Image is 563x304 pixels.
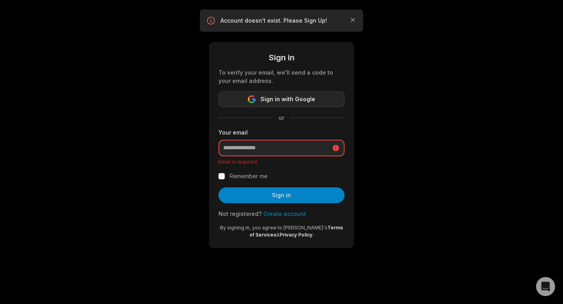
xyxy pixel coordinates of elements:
[536,277,555,296] div: Open Intercom Messenger
[218,52,345,63] div: Sign in
[218,91,345,107] button: Sign in with Google
[312,232,314,238] span: .
[249,225,343,238] a: Terms of Services
[280,232,312,238] a: Privacy Policy
[218,187,345,203] button: Sign in
[260,94,315,104] span: Sign in with Google
[276,232,280,238] span: &
[220,225,327,231] span: By signing in, you agree to [PERSON_NAME]'s
[230,171,268,181] label: Remember me
[272,114,291,122] span: or
[218,159,345,165] p: Email is required.
[218,128,345,137] label: Your email
[218,68,345,85] div: To verify your email, we'll send a code to your email address.
[218,210,262,217] span: Not registered?
[263,210,306,217] a: Create account
[220,17,343,25] p: Account doesn't exist. Please Sign Up!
